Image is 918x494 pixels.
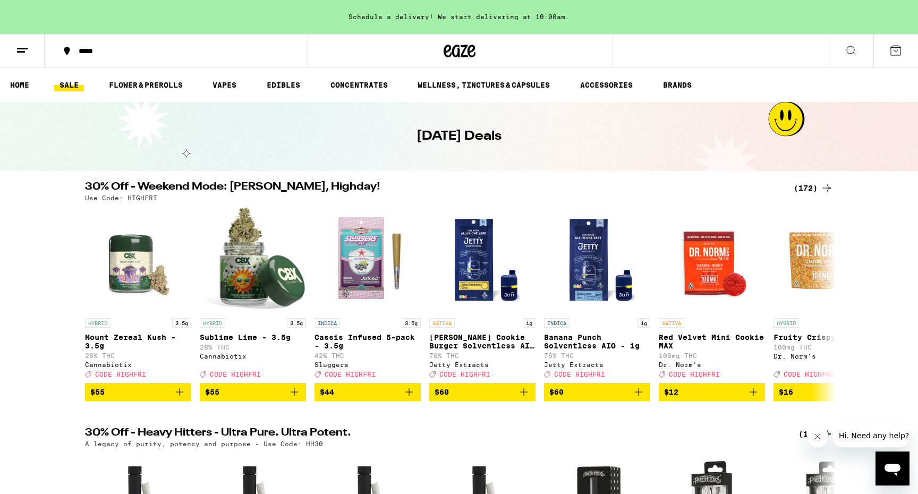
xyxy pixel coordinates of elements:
[200,353,306,360] div: Cannabiotix
[773,318,799,328] p: HYBRID
[314,352,421,359] p: 42% THC
[200,318,225,328] p: HYBRID
[794,182,833,194] a: (172)
[90,388,105,396] span: $55
[85,428,781,440] h2: 30% Off - Heavy Hitters - Ultra Pure. Ultra Potent.
[85,383,191,401] button: Add to bag
[659,207,765,383] a: Open page for Red Velvet Mini Cookie MAX from Dr. Norm's
[544,383,650,401] button: Add to bag
[5,79,35,91] a: HOME
[429,207,535,383] a: Open page for Tangie Cookie Burger Solventless AIO - 1g from Jetty Extracts
[85,194,157,201] p: Use Code: HIGHFRI
[200,333,306,342] p: Sublime Lime - 3.5g
[773,333,880,342] p: Fruity Crispy Rice Bar
[200,383,306,401] button: Add to bag
[544,333,650,350] p: Banana Punch Solventless AIO - 1g
[554,371,605,378] span: CODE HIGHFRI
[210,371,261,378] span: CODE HIGHFRI
[429,333,535,350] p: [PERSON_NAME] Cookie Burger Solventless AIO - 1g
[314,207,421,313] img: Sluggers - Cassis Infused 5-pack - 3.5g
[412,79,555,91] a: WELLNESS, TINCTURES & CAPSULES
[544,207,650,313] img: Jetty Extracts - Banana Punch Solventless AIO - 1g
[659,318,684,328] p: SATIVA
[85,352,191,359] p: 28% THC
[798,428,833,440] a: (17)
[314,383,421,401] button: Add to bag
[200,344,306,351] p: 28% THC
[314,207,421,383] a: Open page for Cassis Infused 5-pack - 3.5g from Sluggers
[320,388,334,396] span: $44
[85,333,191,350] p: Mount Zereal Kush - 3.5g
[200,207,306,313] img: Cannabiotix - Sublime Lime - 3.5g
[54,79,84,91] a: SALE
[85,440,323,447] p: A legacy of purity, potency and purpose - Use Code: HH30
[773,383,880,401] button: Add to bag
[575,79,638,91] a: ACCESSORIES
[435,388,449,396] span: $60
[439,371,490,378] span: CODE HIGHFRI
[314,318,340,328] p: INDICA
[429,207,535,313] img: Jetty Extracts - Tangie Cookie Burger Solventless AIO - 1g
[287,318,306,328] p: 3.5g
[523,318,535,328] p: 1g
[205,388,219,396] span: $55
[200,207,306,383] a: Open page for Sublime Lime - 3.5g from Cannabiotix
[544,318,569,328] p: INDICA
[773,207,880,313] img: Dr. Norm's - Fruity Crispy Rice Bar
[85,207,191,383] a: Open page for Mount Zereal Kush - 3.5g from Cannabiotix
[784,371,835,378] span: CODE HIGHFRI
[314,361,421,368] div: Sluggers
[664,388,678,396] span: $12
[429,352,535,359] p: 78% THC
[659,207,765,313] img: Dr. Norm's - Red Velvet Mini Cookie MAX
[773,353,880,360] div: Dr. Norm's
[85,318,110,328] p: HYBRID
[773,207,880,383] a: Open page for Fruity Crispy Rice Bar from Dr. Norm's
[325,79,393,91] a: CONCENTRATES
[95,371,146,378] span: CODE HIGHFRI
[659,383,765,401] button: Add to bag
[429,383,535,401] button: Add to bag
[544,207,650,383] a: Open page for Banana Punch Solventless AIO - 1g from Jetty Extracts
[314,333,421,350] p: Cassis Infused 5-pack - 3.5g
[779,388,793,396] span: $16
[659,352,765,359] p: 100mg THC
[544,352,650,359] p: 76% THC
[669,371,720,378] span: CODE HIGHFRI
[429,318,455,328] p: SATIVA
[325,371,376,378] span: CODE HIGHFRI
[85,361,191,368] div: Cannabiotix
[659,361,765,368] div: Dr. Norm's
[416,127,501,146] h1: [DATE] Deals
[773,344,880,351] p: 100mg THC
[402,318,421,328] p: 3.5g
[85,207,191,313] img: Cannabiotix - Mount Zereal Kush - 3.5g
[104,79,188,91] a: FLOWER & PREROLLS
[658,79,697,91] a: BRANDS
[807,426,828,447] iframe: Close message
[207,79,242,91] a: VAPES
[544,361,650,368] div: Jetty Extracts
[875,452,909,486] iframe: Button to launch messaging window
[172,318,191,328] p: 3.5g
[832,424,909,447] iframe: Message from company
[659,333,765,350] p: Red Velvet Mini Cookie MAX
[85,182,781,194] h2: 30% Off - Weekend Mode: [PERSON_NAME], Highday!
[429,361,535,368] div: Jetty Extracts
[261,79,305,91] a: EDIBLES
[637,318,650,328] p: 1g
[549,388,564,396] span: $60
